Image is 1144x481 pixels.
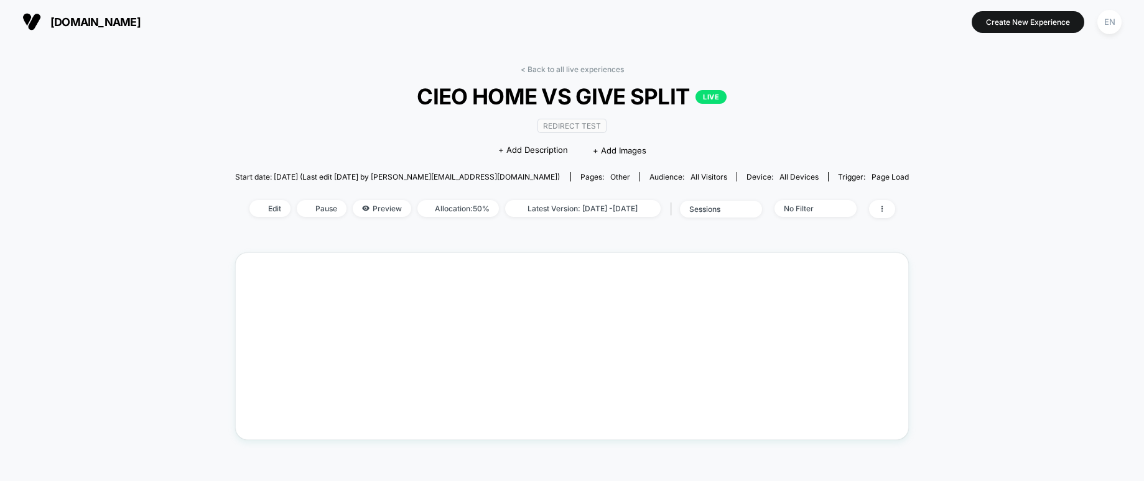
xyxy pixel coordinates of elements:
[667,200,680,218] span: |
[1097,10,1122,34] div: EN
[537,119,607,133] span: Redirect Test
[269,83,875,109] span: CIEO HOME VS GIVE SPLIT
[505,200,661,217] span: Latest Version: [DATE] - [DATE]
[972,11,1084,33] button: Create New Experience
[498,144,568,157] span: + Add Description
[610,172,630,181] span: other
[50,16,141,29] span: [DOMAIN_NAME]
[872,172,909,181] span: Page Load
[691,172,727,181] span: All Visitors
[235,172,560,181] span: Start date: [DATE] (Last edit [DATE] by [PERSON_NAME][EMAIL_ADDRESS][DOMAIN_NAME])
[838,172,909,181] div: Trigger:
[779,172,819,181] span: all devices
[22,12,41,31] img: Visually logo
[784,204,834,213] div: No Filter
[689,204,739,214] div: sessions
[649,172,727,181] div: Audience:
[593,145,646,155] span: + Add Images
[297,200,346,217] span: Pause
[19,12,144,32] button: [DOMAIN_NAME]
[249,200,291,217] span: Edit
[580,172,630,181] div: Pages:
[417,200,499,217] span: Allocation: 50%
[695,90,727,104] p: LIVE
[737,172,828,181] span: Device:
[521,65,624,74] a: < Back to all live experiences
[353,200,411,217] span: Preview
[1094,9,1125,35] button: EN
